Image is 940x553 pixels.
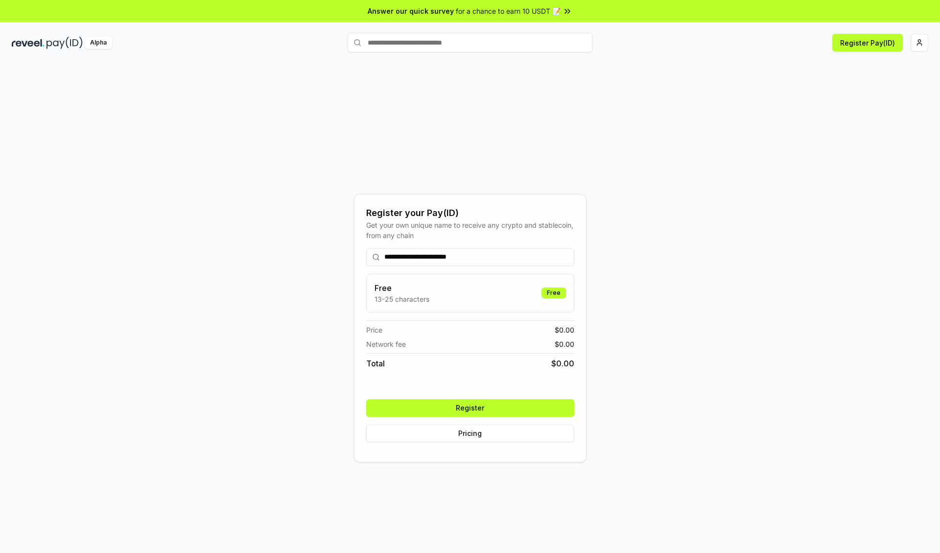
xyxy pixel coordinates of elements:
[375,282,429,294] h3: Free
[366,399,574,417] button: Register
[832,34,903,51] button: Register Pay(ID)
[85,37,112,49] div: Alpha
[456,6,561,16] span: for a chance to earn 10 USDT 📝
[366,339,406,349] span: Network fee
[366,425,574,442] button: Pricing
[366,220,574,240] div: Get your own unique name to receive any crypto and stablecoin, from any chain
[375,294,429,304] p: 13-25 characters
[368,6,454,16] span: Answer our quick survey
[555,325,574,335] span: $ 0.00
[555,339,574,349] span: $ 0.00
[366,358,385,369] span: Total
[366,206,574,220] div: Register your Pay(ID)
[541,288,566,298] div: Free
[47,37,83,49] img: pay_id
[12,37,45,49] img: reveel_dark
[366,325,382,335] span: Price
[551,358,574,369] span: $ 0.00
